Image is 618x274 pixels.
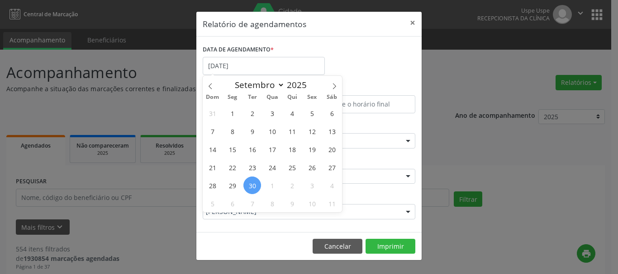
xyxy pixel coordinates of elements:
[223,140,241,158] span: Setembro 15, 2025
[203,57,325,75] input: Selecione uma data ou intervalo
[203,43,274,57] label: DATA DE AGENDAMENTO
[283,104,301,122] span: Setembro 4, 2025
[263,176,281,194] span: Outubro 1, 2025
[303,104,321,122] span: Setembro 5, 2025
[243,122,261,140] span: Setembro 9, 2025
[263,158,281,176] span: Setembro 24, 2025
[243,140,261,158] span: Setembro 16, 2025
[223,176,241,194] span: Setembro 29, 2025
[311,95,415,113] input: Selecione o horário final
[323,176,341,194] span: Outubro 4, 2025
[302,94,322,100] span: Sex
[223,104,241,122] span: Setembro 1, 2025
[283,158,301,176] span: Setembro 25, 2025
[404,12,422,34] button: Close
[283,140,301,158] span: Setembro 18, 2025
[323,104,341,122] span: Setembro 6, 2025
[282,94,302,100] span: Qui
[283,122,301,140] span: Setembro 11, 2025
[230,79,285,91] select: Month
[243,195,261,212] span: Outubro 7, 2025
[283,195,301,212] span: Outubro 9, 2025
[223,94,242,100] span: Seg
[303,122,321,140] span: Setembro 12, 2025
[323,158,341,176] span: Setembro 27, 2025
[262,94,282,100] span: Qua
[204,104,221,122] span: Agosto 31, 2025
[313,239,362,254] button: Cancelar
[203,18,306,30] h5: Relatório de agendamentos
[204,176,221,194] span: Setembro 28, 2025
[285,79,314,91] input: Year
[204,158,221,176] span: Setembro 21, 2025
[311,81,415,95] label: ATÉ
[263,104,281,122] span: Setembro 3, 2025
[323,195,341,212] span: Outubro 11, 2025
[223,122,241,140] span: Setembro 8, 2025
[322,94,342,100] span: Sáb
[204,140,221,158] span: Setembro 14, 2025
[263,122,281,140] span: Setembro 10, 2025
[203,94,223,100] span: Dom
[303,140,321,158] span: Setembro 19, 2025
[263,140,281,158] span: Setembro 17, 2025
[242,94,262,100] span: Ter
[263,195,281,212] span: Outubro 8, 2025
[303,195,321,212] span: Outubro 10, 2025
[223,158,241,176] span: Setembro 22, 2025
[366,239,415,254] button: Imprimir
[323,122,341,140] span: Setembro 13, 2025
[243,176,261,194] span: Setembro 30, 2025
[223,195,241,212] span: Outubro 6, 2025
[283,176,301,194] span: Outubro 2, 2025
[323,140,341,158] span: Setembro 20, 2025
[243,104,261,122] span: Setembro 2, 2025
[204,122,221,140] span: Setembro 7, 2025
[303,158,321,176] span: Setembro 26, 2025
[243,158,261,176] span: Setembro 23, 2025
[204,195,221,212] span: Outubro 5, 2025
[303,176,321,194] span: Outubro 3, 2025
